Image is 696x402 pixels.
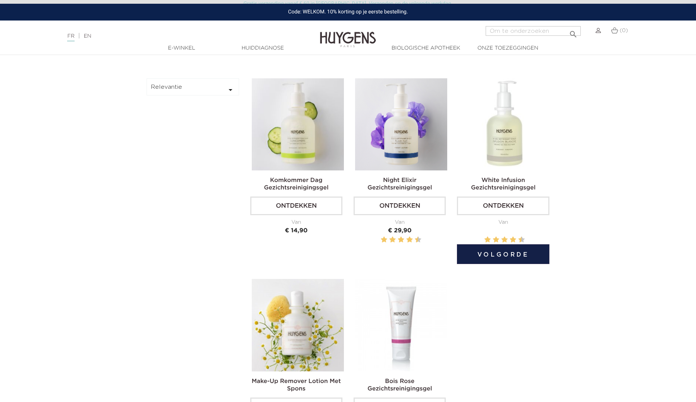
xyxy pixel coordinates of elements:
label: 5 [396,235,398,245]
label: 3 [491,235,492,245]
label: 8 [408,235,411,245]
font:  [226,85,235,94]
img: White Infusion Gezichtsreinigingsgel 250ml [458,78,551,170]
font: Huiddiagnose [242,45,284,51]
label: 2 [486,235,489,245]
font: Van [291,220,301,225]
font: € 29,90 [388,228,412,234]
label: 10 [416,235,420,245]
font: Onze toezeggingen [477,45,538,51]
a: White Infusion Gezichtsreinigingsgel [471,178,536,191]
label: 5 [500,235,501,245]
a: Onze toezeggingen [471,44,545,52]
a: Night Elixir Gezichtsreinigingsgel [367,178,432,191]
font: Ontdekken [276,203,317,209]
input: Om te onderzoeken [486,26,581,36]
font: | [78,33,80,39]
label: 9 [413,235,414,245]
label: 3 [388,235,389,245]
a: Bois Rose Gezichtsreinigingsgel [367,379,432,392]
a: Ontdekken [354,197,446,215]
label: 6 [399,235,403,245]
font: Relevantie [151,84,182,90]
font: E-winkel [168,45,195,51]
font: € 14,90 [285,228,308,234]
label: 2 [382,235,386,245]
font: Ontdekken [483,203,523,209]
a: Biologische apotheek [388,44,464,52]
label: 1 [483,235,484,245]
button: Relevantie [147,78,239,95]
a: Komkommer Dag Gezichtsreinigingsgel [264,178,329,191]
font: Van [498,220,508,225]
img: Make-up remover lotion met spons [252,279,344,371]
label: 6 [503,235,507,245]
a: FR [67,34,74,41]
font: Ontdekken [379,203,420,209]
label: 8 [511,235,515,245]
font: Biologische apotheek [392,45,460,51]
img: Huygens [320,20,376,48]
label: 4 [494,235,498,245]
label: 9 [517,235,518,245]
img: Bois Rose Gezichtsreinigingsgel 75ml [355,279,447,371]
font: Code: WELKOM. 10% korting op je eerste bestelling. [288,9,408,15]
font: Van [395,220,405,225]
font:  [569,30,578,39]
label: 7 [405,235,406,245]
label: 4 [391,235,395,245]
label: 7 [508,235,510,245]
label: 1 [379,235,380,245]
font: FR [67,34,74,39]
a: EN [84,34,91,39]
font: Gratis verzending vanaf € 60 in [GEOGRAPHIC_DATA]. Verzonden op de volgende werkdag. [244,1,453,7]
a: E-winkel [144,44,219,52]
a: Ontdekken [457,197,549,215]
label: 10 [520,235,523,245]
a: Huiddiagnose [225,44,300,52]
button: Volgorde [457,244,549,264]
a: Make-up remover lotion met spons [252,379,341,392]
font: (0) [620,28,628,33]
img: Night Elixir Gezichtsreinigingsgel [355,78,447,170]
a: Ontdekken [250,197,342,215]
button:  [567,24,580,34]
img: Komkommer Dag Gezichtsreinigingsgel [252,78,344,170]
